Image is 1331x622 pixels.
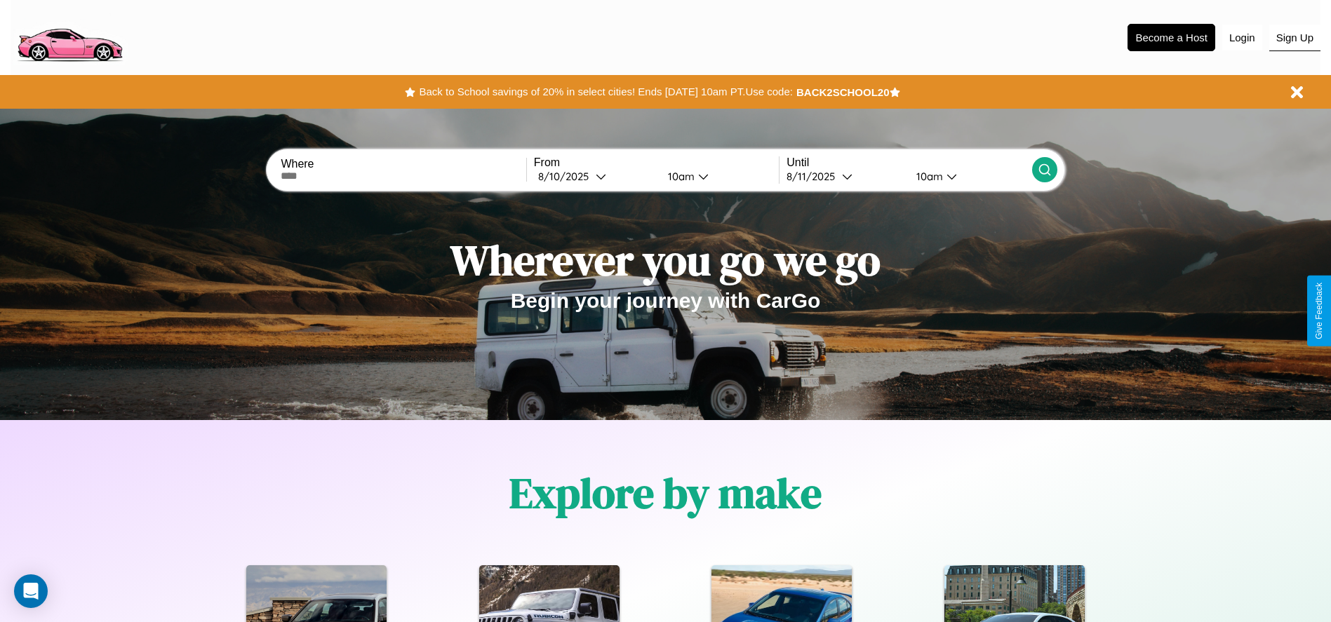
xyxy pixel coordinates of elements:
button: Sign Up [1269,25,1320,51]
label: Where [281,158,526,170]
label: From [534,156,779,169]
button: 10am [905,169,1032,184]
button: 8/10/2025 [534,169,657,184]
div: 10am [909,170,947,183]
button: Back to School savings of 20% in select cities! Ends [DATE] 10am PT.Use code: [415,82,796,102]
button: Become a Host [1128,24,1215,51]
button: Login [1222,25,1262,50]
button: 10am [657,169,780,184]
div: Give Feedback [1314,283,1324,339]
div: 8 / 11 / 2025 [787,170,842,183]
div: 10am [661,170,698,183]
label: Until [787,156,1031,169]
img: logo [11,7,128,65]
div: 8 / 10 / 2025 [538,170,596,183]
h1: Explore by make [509,464,822,522]
div: Open Intercom Messenger [14,574,48,608]
b: BACK2SCHOOL20 [796,86,890,98]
